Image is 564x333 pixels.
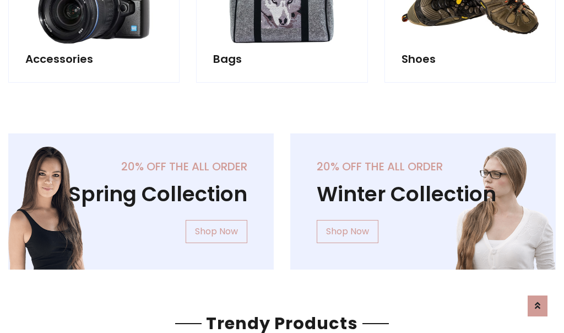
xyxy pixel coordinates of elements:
[186,220,247,243] a: Shop Now
[317,182,529,207] h1: Winter Collection
[35,160,247,173] h5: 20% off the all order
[317,160,529,173] h5: 20% off the all order
[25,52,162,66] h5: Accessories
[35,182,247,207] h1: Spring Collection
[402,52,539,66] h5: Shoes
[317,220,378,243] a: Shop Now
[213,52,350,66] h5: Bags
